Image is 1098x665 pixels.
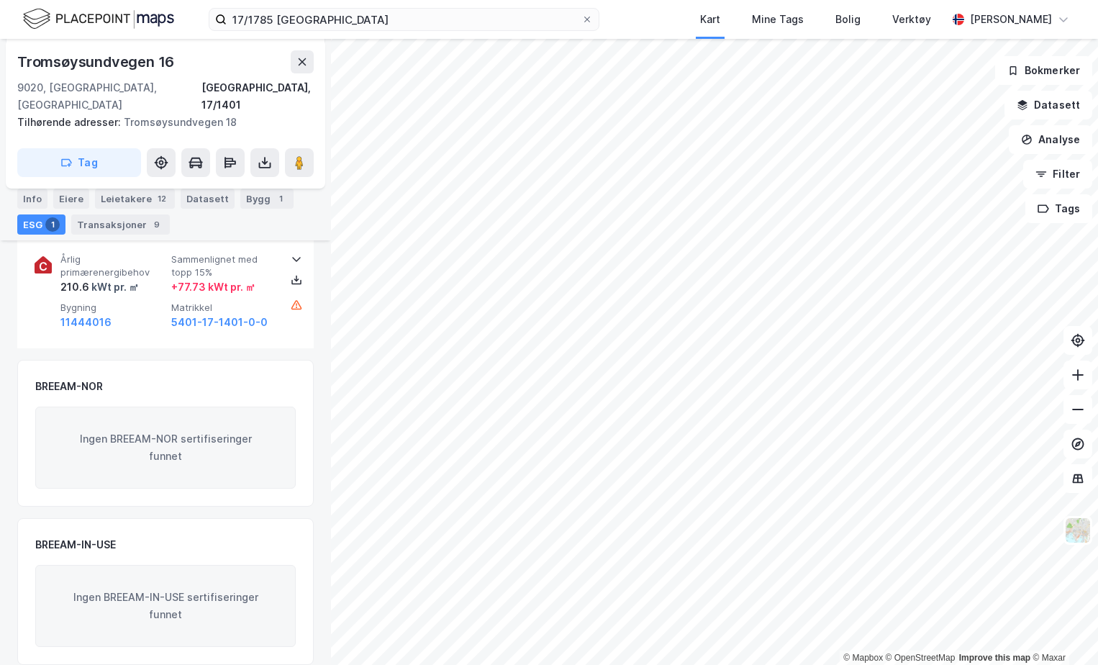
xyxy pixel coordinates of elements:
div: 210.6 [60,279,139,296]
div: Leietakere [95,189,175,209]
button: Tags [1025,194,1092,223]
span: Bygning [60,302,165,314]
div: 9020, [GEOGRAPHIC_DATA], [GEOGRAPHIC_DATA] [17,79,201,114]
div: 1 [45,217,60,232]
div: Kontrollprogram for chat [1026,596,1098,665]
button: Bokmerker [995,56,1092,85]
a: Mapbox [843,653,883,663]
img: logo.f888ab2527a4732fd821a326f86c7f29.svg [23,6,174,32]
div: 12 [155,191,169,206]
div: Datasett [181,189,235,209]
div: Tromsøysundvegen 16 [17,50,177,73]
div: BREEAM-IN-USE [35,536,116,553]
div: + 77.73 kWt pr. ㎡ [171,279,255,296]
button: 5401-17-1401-0-0 [171,314,268,331]
div: Bolig [835,11,861,28]
div: 9 [150,217,164,232]
div: [PERSON_NAME] [970,11,1052,28]
img: Z [1064,517,1092,544]
button: Filter [1023,160,1092,189]
div: Ingen BREEAM-IN-USE sertifiseringer funnet [35,565,296,647]
div: kWt pr. ㎡ [89,279,139,296]
button: Tag [17,148,141,177]
div: Verktøy [892,11,931,28]
div: ESG [17,214,65,235]
button: Datasett [1004,91,1092,119]
button: 11444016 [60,314,112,331]
span: Årlig primærenergibehov [60,253,165,279]
div: [GEOGRAPHIC_DATA], 17/1401 [201,79,314,114]
div: Tromsøysundvegen 18 [17,114,302,131]
div: Info [17,189,47,209]
span: Tilhørende adresser: [17,116,124,128]
div: Eiere [53,189,89,209]
span: Matrikkel [171,302,276,314]
a: OpenStreetMap [886,653,956,663]
div: Mine Tags [752,11,804,28]
div: 1 [273,191,288,206]
div: BREEAM-NOR [35,378,103,395]
button: Analyse [1009,125,1092,154]
span: Sammenlignet med topp 15% [171,253,276,279]
div: Ingen BREEAM-NOR sertifiseringer funnet [35,407,296,489]
a: Improve this map [959,653,1030,663]
div: Bygg [240,189,294,209]
input: Søk på adresse, matrikkel, gårdeiere, leietakere eller personer [227,9,581,30]
div: Kart [700,11,720,28]
iframe: Chat Widget [1026,596,1098,665]
div: Transaksjoner [71,214,170,235]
